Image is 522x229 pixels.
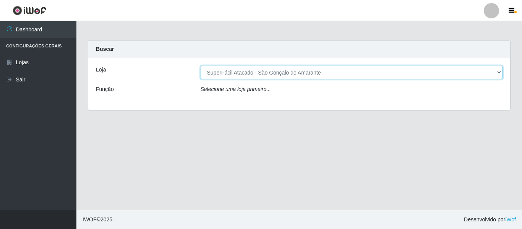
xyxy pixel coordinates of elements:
[83,216,97,223] span: IWOF
[96,46,114,52] strong: Buscar
[96,85,114,93] label: Função
[464,216,516,224] span: Desenvolvido por
[13,6,47,15] img: CoreUI Logo
[83,216,114,224] span: © 2025 .
[201,86,271,92] i: Selecione uma loja primeiro...
[505,216,516,223] a: iWof
[96,66,106,74] label: Loja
